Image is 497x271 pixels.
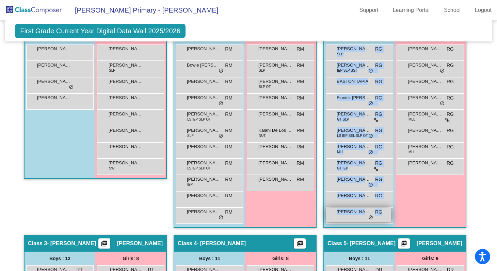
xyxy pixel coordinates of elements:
[225,46,233,53] span: RM
[447,62,454,69] span: RG
[296,94,304,102] span: RM
[400,240,408,250] mat-icon: picture_as_pdf
[100,240,108,250] mat-icon: picture_as_pdf
[225,111,233,118] span: RM
[258,143,292,150] span: [PERSON_NAME]
[258,160,292,166] span: [PERSON_NAME]
[178,240,197,247] span: Class 4
[15,24,186,38] span: First Grade Current Year Digital Data Wall 2025/2026
[117,240,163,247] span: [PERSON_NAME]
[109,68,115,73] span: SLP
[37,78,71,85] span: [PERSON_NAME]
[187,176,221,183] span: [PERSON_NAME]
[296,127,304,134] span: RM
[109,166,114,171] span: SW
[259,133,266,138] span: NUT
[447,143,454,150] span: RG
[354,5,384,16] a: Support
[109,143,143,150] span: [PERSON_NAME]
[109,111,143,118] span: [PERSON_NAME]
[337,192,371,199] span: [PERSON_NAME]
[408,78,442,85] span: [PERSON_NAME]
[408,62,442,69] span: [PERSON_NAME]
[37,62,71,69] span: [PERSON_NAME]
[347,240,396,247] span: - [PERSON_NAME]
[375,62,382,69] span: RG
[187,111,221,118] span: [PERSON_NAME]
[225,78,233,85] span: RM
[387,5,435,16] a: Learning Portal
[109,46,143,52] span: [PERSON_NAME]
[245,252,316,265] div: Girls: 8
[225,192,233,199] span: RM
[258,78,292,85] span: [PERSON_NAME]
[408,117,415,122] span: MLL
[258,62,292,69] span: [PERSON_NAME]
[408,149,415,155] span: MLL
[219,215,223,220] span: do_not_disturb_alt
[375,192,382,199] span: RG
[258,94,292,101] span: [PERSON_NAME]
[368,101,373,106] span: do_not_disturb_alt
[408,94,442,101] span: [PERSON_NAME]
[259,68,265,73] span: SLP
[337,149,343,155] span: MLL
[375,127,382,134] span: RG
[187,209,221,215] span: [PERSON_NAME]
[398,238,410,249] button: Print Students Details
[327,240,347,247] span: Class 5
[469,5,497,16] a: Logout
[375,143,382,150] span: RG
[187,62,221,69] span: Bowie [PERSON_NAME]
[337,46,371,52] span: [PERSON_NAME]
[337,127,371,134] span: [PERSON_NAME]
[174,252,245,265] div: Boys : 11
[440,101,445,106] span: do_not_disturb_alt
[447,111,454,118] span: RG
[109,160,143,166] span: [PERSON_NAME]
[109,78,143,85] span: [PERSON_NAME]
[225,143,233,150] span: RM
[447,46,454,53] span: RG
[296,111,304,118] span: RM
[258,127,292,134] span: Kalani De Los [PERSON_NAME]
[69,85,74,90] span: do_not_disturb_alt
[187,166,211,171] span: LS IEP SLP OT
[337,176,371,183] span: [PERSON_NAME]
[219,68,223,74] span: do_not_disturb_alt
[259,84,271,89] span: SLP OT
[258,176,292,183] span: [PERSON_NAME]
[95,252,166,265] div: Girls: 8
[187,182,193,187] span: IEP
[337,117,349,122] span: GT SLP
[375,176,382,183] span: RG
[447,94,454,102] span: RG
[296,160,304,167] span: RM
[337,94,371,101] span: Finnick [PERSON_NAME]
[296,62,304,69] span: RM
[337,111,371,118] span: [PERSON_NAME]
[337,78,371,85] span: EASTON TAPIA
[37,94,71,101] span: [PERSON_NAME]
[187,78,221,85] span: [PERSON_NAME]
[296,46,304,53] span: RM
[219,101,223,106] span: do_not_disturb_alt
[219,133,223,139] span: do_not_disturb_alt
[408,127,442,134] span: [PERSON_NAME]
[337,68,357,73] span: IEP SLP SST
[447,78,454,85] span: RG
[187,127,221,134] span: [PERSON_NAME]
[375,160,382,167] span: RG
[98,238,110,249] button: Print Students Details
[296,143,304,150] span: RM
[408,143,442,150] span: [PERSON_NAME]
[447,160,454,167] span: RG
[187,117,211,122] span: LS IEP SLP OT
[47,240,96,247] span: - [PERSON_NAME]
[438,5,466,16] a: School
[225,94,233,102] span: RM
[337,52,343,57] span: SLP
[440,68,445,74] span: do_not_disturb_alt
[368,68,373,74] span: do_not_disturb_alt
[368,150,373,155] span: do_not_disturb_alt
